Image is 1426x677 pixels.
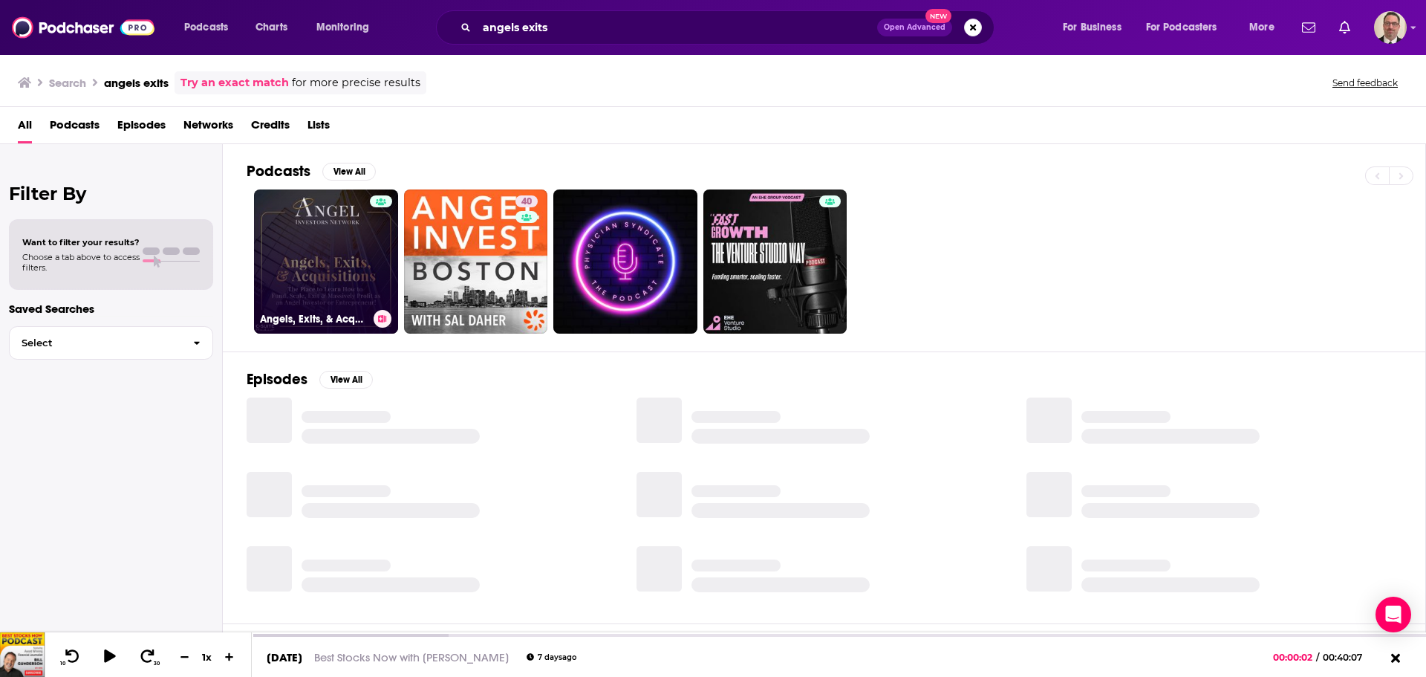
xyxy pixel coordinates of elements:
[314,650,509,664] a: Best Stocks Now with [PERSON_NAME]
[57,648,85,667] button: 10
[527,653,576,661] div: 7 days ago
[22,237,140,247] span: Want to filter your results?
[1239,16,1293,39] button: open menu
[521,195,532,210] span: 40
[1296,15,1321,40] a: Show notifications dropdown
[9,183,213,204] h2: Filter By
[50,113,100,143] a: Podcasts
[22,252,140,273] span: Choose a tab above to access filters.
[404,190,548,334] a: 40
[307,113,330,143] a: Lists
[316,17,369,38] span: Monitoring
[260,313,368,325] h3: Angels, Exits, & Acquisitions
[184,17,228,38] span: Podcasts
[1374,11,1407,44] span: Logged in as PercPodcast
[174,16,247,39] button: open menu
[247,162,310,181] h2: Podcasts
[9,302,213,316] p: Saved Searches
[246,16,296,39] a: Charts
[18,113,32,143] a: All
[515,195,538,207] a: 40
[322,163,376,181] button: View All
[1333,15,1356,40] a: Show notifications dropdown
[117,113,166,143] a: Episodes
[306,16,388,39] button: open menu
[247,370,373,389] a: EpisodesView All
[1052,16,1140,39] button: open menu
[104,76,169,90] h3: angels exits
[195,651,220,663] div: 1 x
[134,648,163,667] button: 30
[247,162,376,181] a: PodcastsView All
[254,190,398,334] a: Angels, Exits, & Acquisitions
[1249,17,1274,38] span: More
[1063,17,1121,38] span: For Business
[1319,652,1377,663] span: 00:40:07
[1375,597,1411,632] div: Open Intercom Messenger
[1316,652,1319,663] span: /
[877,19,952,36] button: Open AdvancedNew
[1328,77,1402,89] button: Send feedback
[49,76,86,90] h3: Search
[477,16,877,39] input: Search podcasts, credits, & more...
[60,661,65,667] span: 10
[154,661,160,667] span: 30
[180,74,289,91] a: Try an exact match
[884,24,945,31] span: Open Advanced
[9,326,213,360] button: Select
[450,10,1009,45] div: Search podcasts, credits, & more...
[255,17,287,38] span: Charts
[267,650,302,664] a: [DATE]
[1136,16,1239,39] button: open menu
[925,9,952,23] span: New
[292,74,420,91] span: for more precise results
[319,371,373,389] button: View All
[1374,11,1407,44] button: Show profile menu
[251,113,290,143] a: Credits
[1374,11,1407,44] img: User Profile
[12,13,154,42] img: Podchaser - Follow, Share and Rate Podcasts
[183,113,233,143] a: Networks
[1146,17,1217,38] span: For Podcasters
[247,370,307,389] h2: Episodes
[1273,652,1316,663] span: 00:00:02
[10,338,181,348] span: Select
